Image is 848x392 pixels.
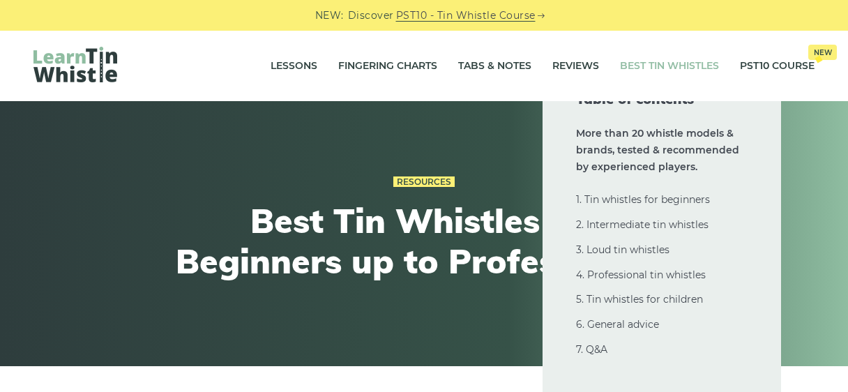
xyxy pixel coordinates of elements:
span: New [808,45,837,60]
a: Reviews [552,49,599,84]
a: 3. Loud tin whistles [576,243,669,256]
a: 4. Professional tin whistles [576,269,706,281]
a: Tabs & Notes [458,49,531,84]
a: Best Tin Whistles [620,49,719,84]
a: 7. Q&A [576,343,607,356]
img: LearnTinWhistle.com [33,47,117,82]
a: 6. General advice [576,318,659,331]
a: 5. Tin whistles for children [576,293,703,306]
a: Resources [393,176,455,188]
a: 2. Intermediate tin whistles [576,218,709,231]
a: Fingering Charts [338,49,437,84]
a: PST10 CourseNew [740,49,815,84]
a: Lessons [271,49,317,84]
strong: More than 20 whistle models & brands, tested & recommended by experienced players. [576,127,739,173]
a: 1. Tin whistles for beginners [576,193,710,206]
h1: Best Tin Whistles for Beginners up to Professionals [167,201,681,281]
